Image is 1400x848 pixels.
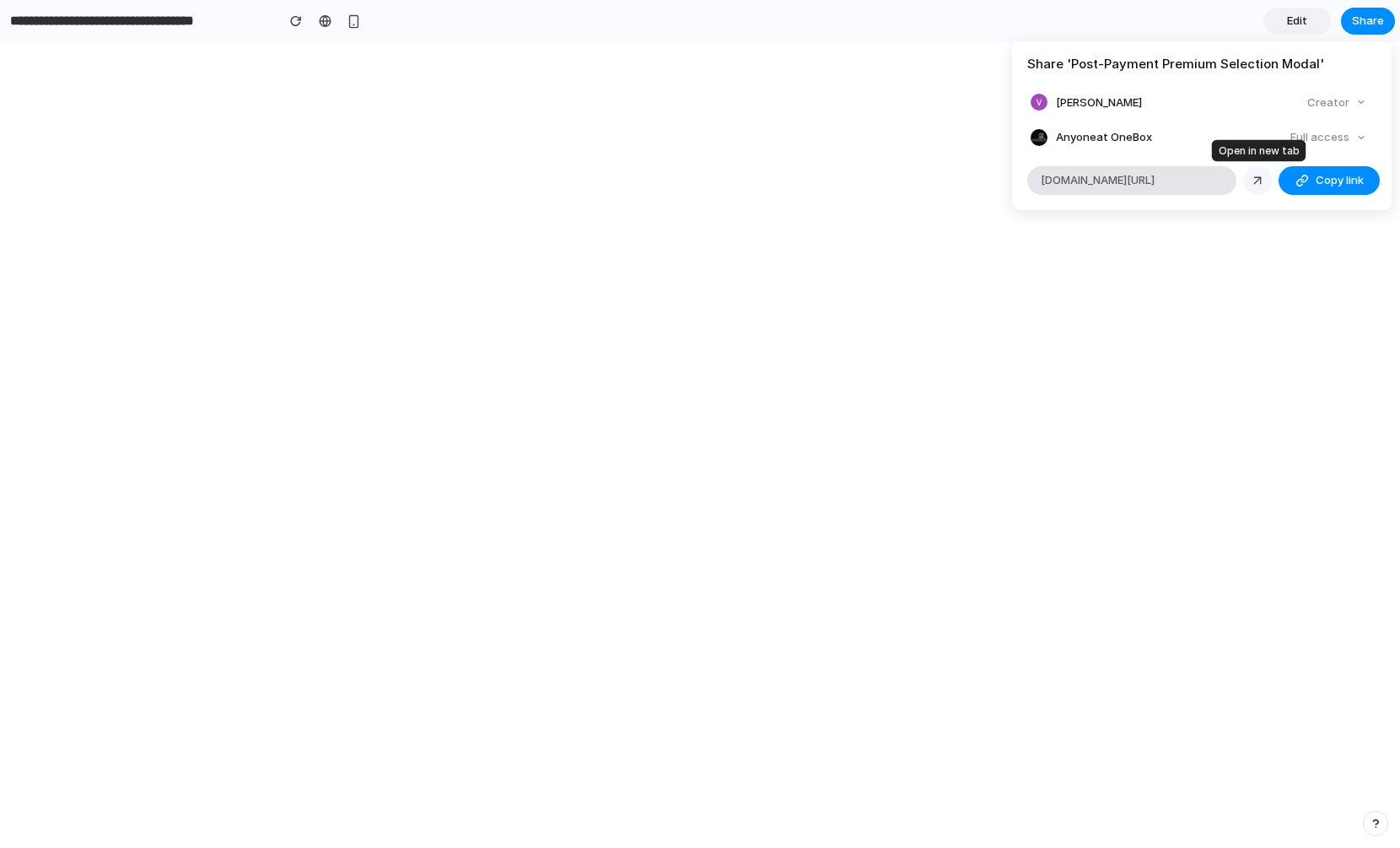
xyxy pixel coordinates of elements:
[1027,166,1236,195] div: [DOMAIN_NAME][URL]
[1027,55,1376,74] h4: Share ' Post-Payment Premium Selection Modal '
[1056,129,1152,146] span: Anyone at OneBox
[1279,166,1380,195] button: Copy link
[1041,172,1155,189] span: [DOMAIN_NAME][URL]
[1316,172,1364,189] span: Copy link
[1056,95,1142,111] span: [PERSON_NAME]
[1212,140,1306,162] div: Open in new tab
